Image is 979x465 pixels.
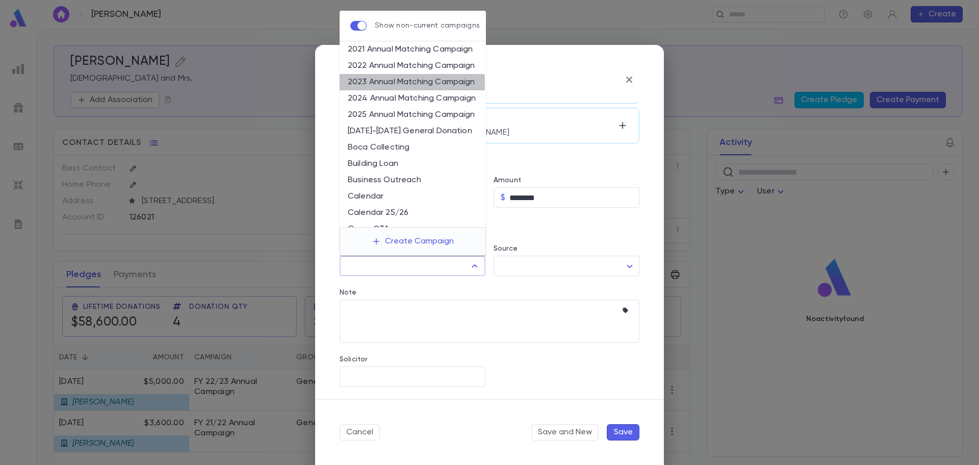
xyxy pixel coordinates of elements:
li: Building Loan [340,156,486,172]
li: 2025 Annual Matching Campaign [340,107,486,123]
li: Boca Collecting [340,139,486,156]
div: ​ [494,256,639,276]
li: 2024 Annual Matching Campaign [340,90,486,107]
li: Business Outreach [340,172,486,188]
label: Solicitor [340,355,367,363]
button: Save and New [531,424,599,440]
li: Calendar 25/26 [340,205,486,221]
button: Create Campaign [364,232,462,251]
button: Close [468,259,482,273]
li: [DATE]-[DATE] General Donation [340,123,486,139]
button: Save [607,424,639,440]
button: Cancel [340,424,380,440]
p: $ [501,192,505,203]
li: 2021 Annual Matching Campaign [340,41,486,58]
li: 2022 Annual Matching Campaign [340,58,486,74]
li: 2023 Annual Matching Campaign [340,74,486,90]
p: Show non-current campaigns [375,21,480,30]
li: Camp OTA [340,221,486,237]
label: Amount [494,176,521,184]
p: [DEMOGRAPHIC_DATA][PERSON_NAME] [360,128,614,138]
div: FBE Limited [360,113,614,138]
label: Source [494,244,518,253]
li: Calendar [340,188,486,205]
label: Note [340,288,357,297]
